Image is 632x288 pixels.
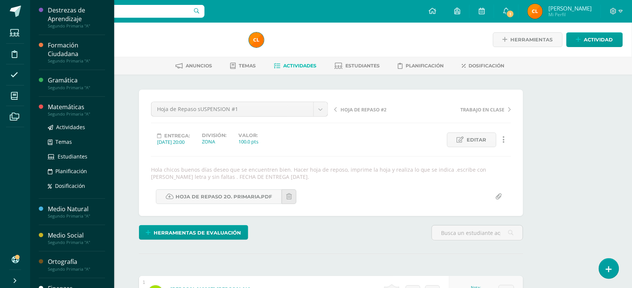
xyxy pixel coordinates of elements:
[59,41,240,49] div: Segundo Primaria 'A'
[566,32,623,47] a: Actividad
[469,63,505,69] span: Dosificación
[423,105,511,113] a: TRABAJO EN CLASE
[249,32,264,47] img: 1720f64064fc052d857739fb2bd47671.png
[238,133,258,138] label: Valor:
[48,6,105,23] div: Destrezas de Aprendizaje
[467,133,487,147] span: Editar
[176,60,212,72] a: Anuncios
[48,213,105,219] div: Segundo Primaria "A"
[48,267,105,272] div: Segundo Primaria "A"
[432,226,523,240] input: Busca un estudiante aquí...
[154,226,241,240] span: Herramientas de evaluación
[462,60,505,72] a: Dosificación
[334,60,380,72] a: Estudiantes
[48,240,105,245] div: Segundo Primaria "A"
[156,189,282,204] a: HOJA DE REPASO 2O. PRIMARIA.pdf
[55,168,87,175] span: Planificación
[340,106,386,113] span: HOJA DE REPASO #2
[48,6,105,29] a: Destrezas de AprendizajeSegundo Primaria "A"
[48,111,105,117] div: Segundo Primaria "A"
[283,63,316,69] span: Actividades
[506,10,514,18] span: 1
[157,139,190,145] div: [DATE] 20:00
[48,205,105,213] div: Medio Natural
[48,103,105,117] a: MatemáticasSegundo Primaria "A"
[345,63,380,69] span: Estudiantes
[238,138,258,145] div: 100.0 pts
[48,41,105,58] div: Formación Ciudadana
[139,225,248,240] a: Herramientas de evaluación
[186,63,212,69] span: Anuncios
[528,4,543,19] img: 1720f64064fc052d857739fb2bd47671.png
[157,102,308,116] span: Hoja de Repaso sUSPENSION #1
[48,137,105,146] a: Temas
[461,106,505,113] span: TRABAJO EN CLASE
[48,76,105,85] div: Gramática
[48,205,105,219] a: Medio NaturalSegundo Primaria "A"
[239,63,256,69] span: Temas
[48,85,105,90] div: Segundo Primaria "A"
[48,23,105,29] div: Segundo Primaria "A"
[548,11,592,18] span: Mi Perfil
[56,123,85,131] span: Actividades
[148,166,514,180] div: Hola chicos buenos días deseo que se encuentren bien. Hacer hoja de reposo, imprime la hoja y rea...
[48,58,105,64] div: Segundo Primaria "A"
[48,258,105,266] div: Ortografía
[48,231,105,240] div: Medio Social
[55,182,85,189] span: Dosificación
[511,33,553,47] span: Herramientas
[48,231,105,245] a: Medio SocialSegundo Primaria "A"
[59,31,240,41] h1: Gramática
[48,123,105,131] a: Actividades
[48,258,105,271] a: OrtografíaSegundo Primaria "A"
[584,33,613,47] span: Actividad
[48,76,105,90] a: GramáticaSegundo Primaria "A"
[35,5,205,18] input: Busca un usuario...
[398,60,444,72] a: Planificación
[151,102,328,116] a: Hoja de Repaso sUSPENSION #1
[202,133,226,138] label: División:
[274,60,316,72] a: Actividades
[548,5,592,12] span: [PERSON_NAME]
[334,105,423,113] a: HOJA DE REPASO #2
[48,167,105,175] a: Planificación
[48,41,105,64] a: Formación CiudadanaSegundo Primaria "A"
[230,60,256,72] a: Temas
[48,152,105,161] a: Estudiantes
[48,181,105,190] a: Dosificación
[202,138,226,145] div: ZONA
[406,63,444,69] span: Planificación
[55,138,72,145] span: Temas
[493,32,563,47] a: Herramientas
[58,153,87,160] span: Estudiantes
[48,103,105,111] div: Matemáticas
[164,133,190,139] span: Entrega:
